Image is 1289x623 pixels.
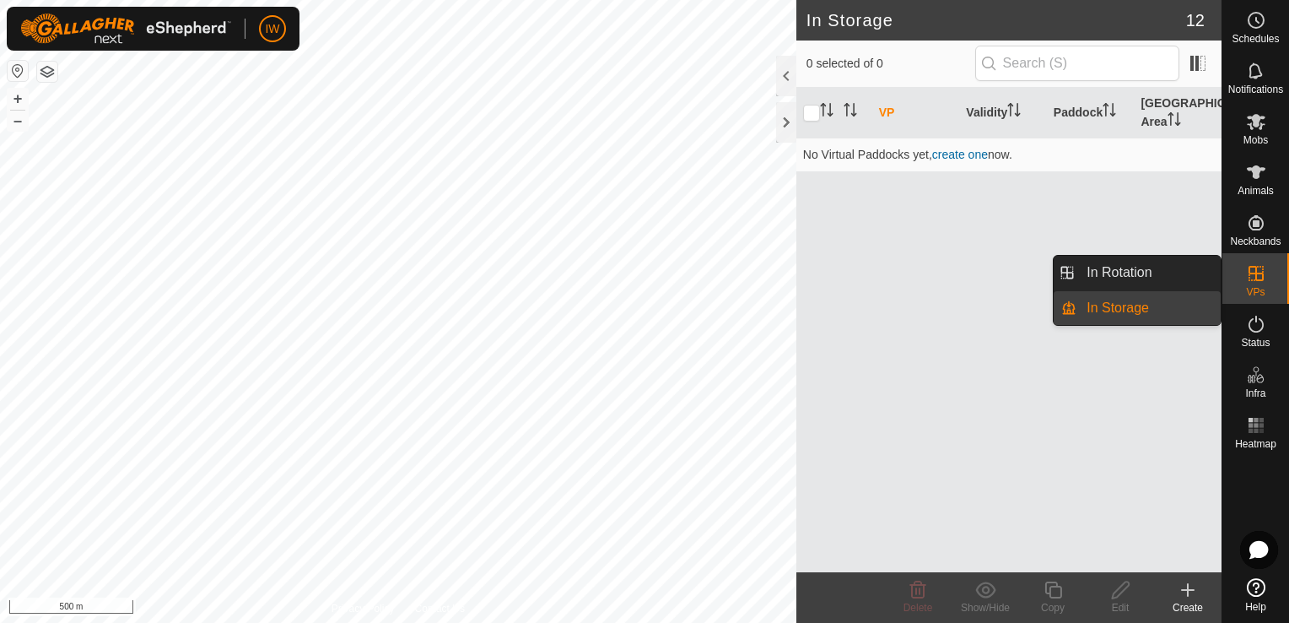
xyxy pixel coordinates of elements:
[932,148,988,161] a: create one
[959,88,1047,138] th: Validity
[8,89,28,109] button: +
[8,111,28,131] button: –
[1134,88,1222,138] th: [GEOGRAPHIC_DATA] Area
[1245,388,1265,398] span: Infra
[975,46,1179,81] input: Search (S)
[1243,135,1268,145] span: Mobs
[872,88,960,138] th: VP
[1238,186,1274,196] span: Animals
[20,14,231,44] img: Gallagher Logo
[1054,291,1221,325] li: In Storage
[1228,84,1283,95] span: Notifications
[1019,600,1087,615] div: Copy
[1103,106,1116,119] p-sorticon: Activate to sort
[806,10,1186,30] h2: In Storage
[1168,115,1181,128] p-sorticon: Activate to sort
[1054,256,1221,290] li: In Rotation
[1087,298,1149,318] span: In Storage
[1076,291,1221,325] a: In Storage
[1007,106,1021,119] p-sorticon: Activate to sort
[1087,600,1154,615] div: Edit
[8,61,28,81] button: Reset Map
[415,601,465,616] a: Contact Us
[1241,338,1270,348] span: Status
[903,602,933,614] span: Delete
[844,106,857,119] p-sorticon: Activate to sort
[820,106,833,119] p-sorticon: Activate to sort
[265,20,279,38] span: IW
[37,62,57,82] button: Map Layers
[1087,263,1151,283] span: In Rotation
[1246,287,1265,297] span: VPs
[1222,572,1289,619] a: Help
[332,601,395,616] a: Privacy Policy
[796,138,1222,171] td: No Virtual Paddocks yet, now.
[952,600,1019,615] div: Show/Hide
[1232,34,1279,44] span: Schedules
[1235,439,1276,449] span: Heatmap
[1076,256,1221,290] a: In Rotation
[1154,600,1222,615] div: Create
[1186,8,1205,33] span: 12
[1245,602,1266,612] span: Help
[1047,88,1135,138] th: Paddock
[806,55,975,73] span: 0 selected of 0
[1230,236,1281,246] span: Neckbands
